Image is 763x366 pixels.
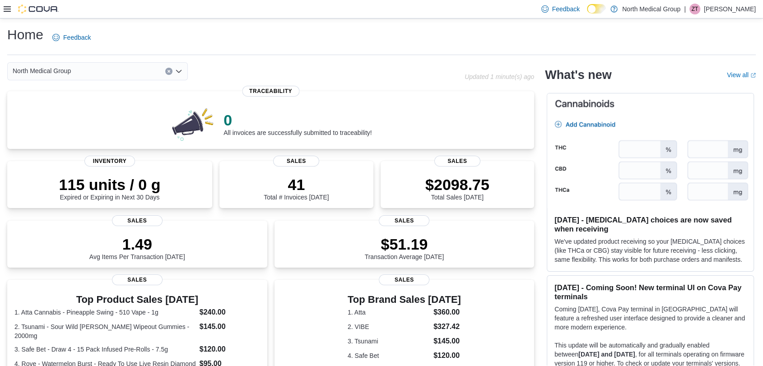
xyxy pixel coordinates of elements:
span: Sales [379,274,429,285]
dt: 1. Atta Cannabis - Pineapple Swing - 510 Vape - 1g [14,308,196,317]
img: Cova [18,5,59,14]
div: Avg Items Per Transaction [DATE] [89,235,185,260]
span: Inventory [84,156,135,167]
button: Open list of options [175,68,182,75]
div: Total Sales [DATE] [425,176,489,201]
h2: What's new [545,68,611,82]
a: View allExternal link [727,71,756,79]
p: 1.49 [89,235,185,253]
dd: $360.00 [433,307,461,318]
dt: 3. Safe Bet - Draw 4 - 15 Pack Infused Pre-Rolls - 7.5g [14,345,196,354]
input: Dark Mode [587,4,606,14]
span: ZT [692,4,698,14]
p: 0 [223,111,372,129]
span: Traceability [242,86,299,97]
dt: 1. Atta [348,308,430,317]
div: Zachary Tebeau [689,4,700,14]
img: 0 [170,106,217,142]
p: 115 units / 0 g [59,176,161,194]
dd: $327.42 [433,321,461,332]
h3: [DATE] - [MEDICAL_DATA] choices are now saved when receiving [554,215,746,233]
p: $2098.75 [425,176,489,194]
dt: 2. VIBE [348,322,430,331]
p: We've updated product receiving so your [MEDICAL_DATA] choices (like THCa or CBG) stay visible fo... [554,237,746,264]
dd: $240.00 [200,307,260,318]
dd: $145.00 [433,336,461,347]
p: $51.19 [365,235,444,253]
span: Sales [434,156,480,167]
div: Transaction Average [DATE] [365,235,444,260]
p: Updated 1 minute(s) ago [465,73,534,80]
div: Expired or Expiring in Next 30 Days [59,176,161,201]
p: North Medical Group [622,4,680,14]
p: Coming [DATE], Cova Pay terminal in [GEOGRAPHIC_DATA] will feature a refreshed user interface des... [554,305,746,332]
span: Sales [112,215,163,226]
button: Clear input [165,68,172,75]
h3: Top Brand Sales [DATE] [348,294,461,305]
p: [PERSON_NAME] [704,4,756,14]
dt: 3. Tsunami [348,337,430,346]
p: 41 [264,176,329,194]
a: Feedback [49,28,94,46]
svg: External link [750,73,756,78]
dt: 2. Tsunami - Sour Wild [PERSON_NAME] Wipeout Gummies - 2000mg [14,322,196,340]
strong: [DATE] and [DATE] [578,351,635,358]
span: Feedback [552,5,580,14]
span: Sales [379,215,429,226]
h3: Top Product Sales [DATE] [14,294,260,305]
span: Sales [273,156,319,167]
p: | [684,4,686,14]
dd: $120.00 [433,350,461,361]
h3: [DATE] - Coming Soon! New terminal UI on Cova Pay terminals [554,283,746,301]
dt: 4. Safe Bet [348,351,430,360]
span: Feedback [63,33,91,42]
dd: $145.00 [200,321,260,332]
span: Sales [112,274,163,285]
span: North Medical Group [13,65,71,76]
div: Total # Invoices [DATE] [264,176,329,201]
div: All invoices are successfully submitted to traceability! [223,111,372,136]
dd: $120.00 [200,344,260,355]
h1: Home [7,26,43,44]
